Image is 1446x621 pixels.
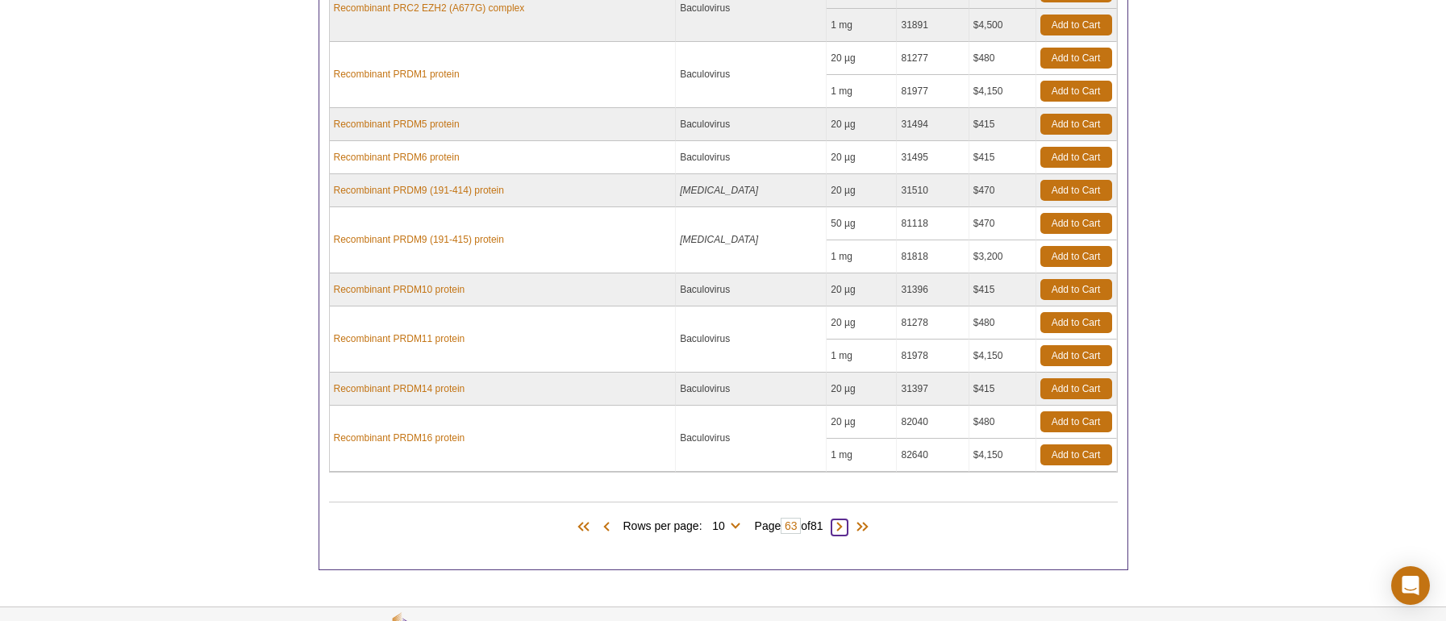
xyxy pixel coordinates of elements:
[897,373,969,406] td: 31397
[897,406,969,439] td: 82040
[897,174,969,207] td: 31510
[969,207,1036,240] td: $470
[969,141,1036,174] td: $415
[623,517,746,533] span: Rows per page:
[827,42,897,75] td: 20 µg
[827,439,897,472] td: 1 mg
[827,240,897,273] td: 1 mg
[969,174,1036,207] td: $470
[897,240,969,273] td: 81818
[1040,378,1112,399] a: Add to Cart
[1040,15,1112,35] a: Add to Cart
[1040,312,1112,333] a: Add to Cart
[1040,147,1112,168] a: Add to Cart
[676,406,827,472] td: Baculovirus
[1040,213,1112,234] a: Add to Cart
[1040,81,1112,102] a: Add to Cart
[827,306,897,340] td: 20 µg
[334,150,460,165] a: Recombinant PRDM6 protein
[831,519,848,536] span: Next Page
[969,340,1036,373] td: $4,150
[827,207,897,240] td: 50 µg
[334,67,460,81] a: Recombinant PRDM1 protein
[827,273,897,306] td: 20 µg
[897,439,969,472] td: 82640
[574,519,598,536] span: First Page
[897,207,969,240] td: 81118
[969,406,1036,439] td: $480
[897,75,969,108] td: 81977
[827,373,897,406] td: 20 µg
[827,108,897,141] td: 20 µg
[969,42,1036,75] td: $480
[827,340,897,373] td: 1 mg
[680,185,758,196] i: [MEDICAL_DATA]
[1040,345,1112,366] a: Add to Cart
[897,340,969,373] td: 81978
[811,519,823,532] span: 81
[1040,279,1112,300] a: Add to Cart
[897,141,969,174] td: 31495
[848,519,872,536] span: Last Page
[334,282,465,297] a: Recombinant PRDM10 protein
[747,518,831,534] span: Page of
[334,183,504,198] a: Recombinant PRDM9 (191-414) protein
[334,431,465,445] a: Recombinant PRDM16 protein
[334,1,525,15] a: Recombinant PRC2 EZH2 (A677G) complex
[827,141,897,174] td: 20 µg
[827,406,897,439] td: 20 µg
[676,42,827,108] td: Baculovirus
[969,373,1036,406] td: $415
[969,439,1036,472] td: $4,150
[897,9,969,42] td: 31891
[969,108,1036,141] td: $415
[1040,180,1112,201] a: Add to Cart
[676,373,827,406] td: Baculovirus
[1391,566,1430,605] div: Open Intercom Messenger
[676,141,827,174] td: Baculovirus
[969,240,1036,273] td: $3,200
[1040,246,1112,267] a: Add to Cart
[1040,411,1112,432] a: Add to Cart
[1040,444,1112,465] a: Add to Cart
[827,75,897,108] td: 1 mg
[676,108,827,141] td: Baculovirus
[897,306,969,340] td: 81278
[969,9,1036,42] td: $4,500
[334,381,465,396] a: Recombinant PRDM14 protein
[969,306,1036,340] td: $480
[334,232,504,247] a: Recombinant PRDM9 (191-415) protein
[676,273,827,306] td: Baculovirus
[827,174,897,207] td: 20 µg
[334,117,460,131] a: Recombinant PRDM5 protein
[897,42,969,75] td: 81277
[897,108,969,141] td: 31494
[676,306,827,373] td: Baculovirus
[897,273,969,306] td: 31396
[1040,48,1112,69] a: Add to Cart
[334,331,465,346] a: Recombinant PRDM11 protein
[969,273,1036,306] td: $415
[969,75,1036,108] td: $4,150
[1040,114,1112,135] a: Add to Cart
[598,519,615,536] span: Previous Page
[680,234,758,245] i: [MEDICAL_DATA]
[827,9,897,42] td: 1 mg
